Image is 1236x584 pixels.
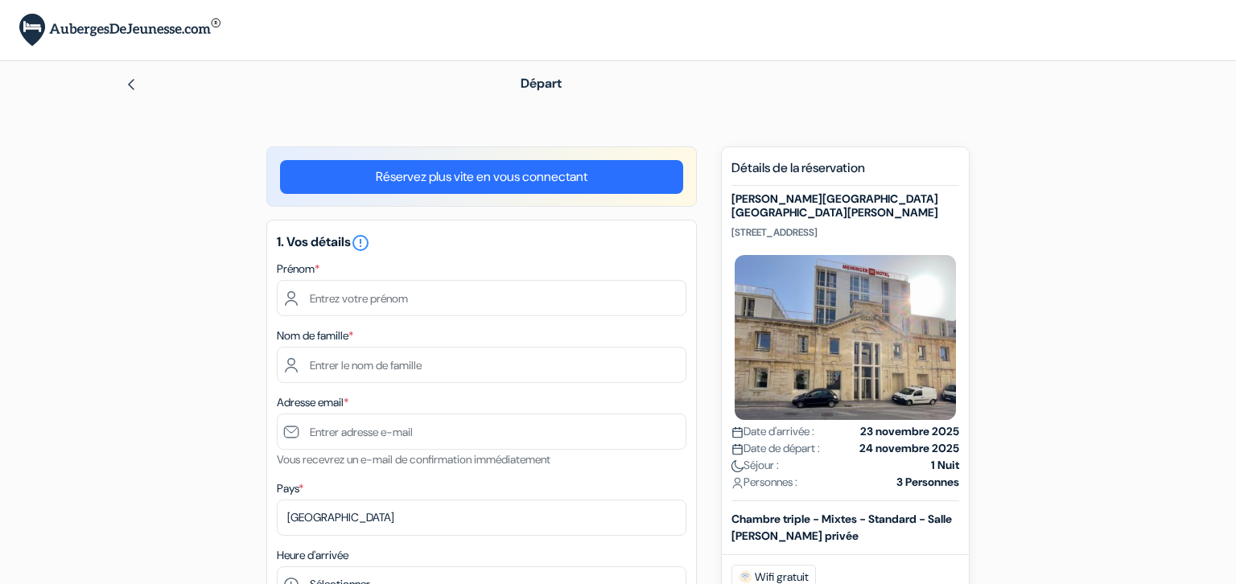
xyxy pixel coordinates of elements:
input: Entrez votre prénom [277,280,686,316]
input: Entrer adresse e-mail [277,413,686,450]
img: user_icon.svg [731,477,744,489]
span: Séjour : [731,457,779,474]
h5: Détails de la réservation [731,160,959,186]
h5: [PERSON_NAME][GEOGRAPHIC_DATA] [GEOGRAPHIC_DATA][PERSON_NAME] [731,192,959,220]
img: moon.svg [731,460,744,472]
small: Vous recevrez un e-mail de confirmation immédiatement [277,452,550,467]
label: Heure d'arrivée [277,547,348,564]
span: Départ [521,75,562,92]
strong: 24 novembre 2025 [859,440,959,457]
p: [STREET_ADDRESS] [731,226,959,239]
i: error_outline [351,233,370,253]
strong: 1 Nuit [931,457,959,474]
img: free_wifi.svg [739,570,752,583]
a: error_outline [351,233,370,250]
strong: 3 Personnes [896,474,959,491]
h5: 1. Vos détails [277,233,686,253]
img: AubergesDeJeunesse.com [19,14,220,47]
img: calendar.svg [731,443,744,455]
span: Personnes : [731,474,797,491]
input: Entrer le nom de famille [277,347,686,383]
img: calendar.svg [731,426,744,438]
span: Date d'arrivée : [731,423,814,440]
b: Chambre triple - Mixtes - Standard - Salle [PERSON_NAME] privée [731,512,952,543]
label: Pays [277,480,303,497]
strong: 23 novembre 2025 [860,423,959,440]
img: left_arrow.svg [125,78,138,91]
label: Prénom [277,261,319,278]
label: Nom de famille [277,327,353,344]
label: Adresse email [277,394,348,411]
span: Date de départ : [731,440,820,457]
a: Réservez plus vite en vous connectant [280,160,683,194]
